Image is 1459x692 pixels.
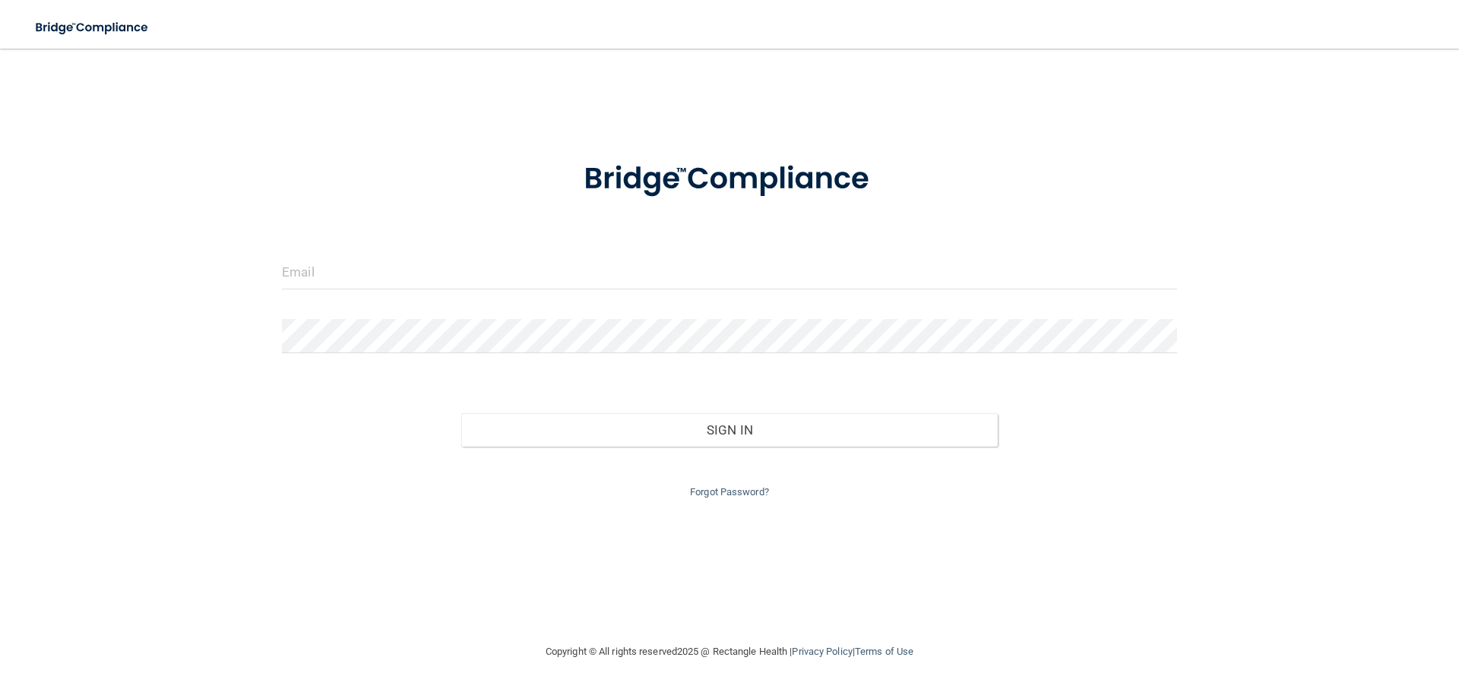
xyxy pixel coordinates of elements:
[552,140,907,219] img: bridge_compliance_login_screen.278c3ca4.svg
[792,646,852,657] a: Privacy Policy
[23,12,163,43] img: bridge_compliance_login_screen.278c3ca4.svg
[282,255,1177,289] input: Email
[452,627,1007,676] div: Copyright © All rights reserved 2025 @ Rectangle Health | |
[690,486,769,498] a: Forgot Password?
[855,646,913,657] a: Terms of Use
[461,413,999,447] button: Sign In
